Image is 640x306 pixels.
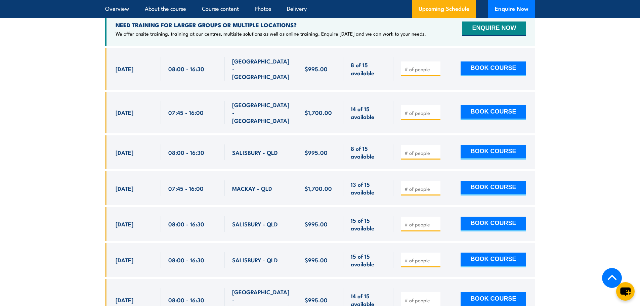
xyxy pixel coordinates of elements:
input: # of people [404,149,438,156]
span: 15 of 15 available [351,252,386,268]
span: [GEOGRAPHIC_DATA] - [GEOGRAPHIC_DATA] [232,57,290,81]
span: SALISBURY - QLD [232,148,278,156]
span: $1,700.00 [305,184,332,192]
span: SALISBURY - QLD [232,256,278,264]
button: BOOK COURSE [461,145,526,160]
span: 08:00 - 16:30 [168,148,204,156]
span: 08:00 - 16:30 [168,256,204,264]
span: 07:45 - 16:00 [168,108,204,116]
span: MACKAY - QLD [232,184,272,192]
span: 8 of 15 available [351,61,386,77]
input: # of people [404,110,438,116]
h4: NEED TRAINING FOR LARGER GROUPS OR MULTIPLE LOCATIONS? [116,21,426,29]
span: 07:45 - 16:00 [168,184,204,192]
span: [DATE] [116,65,133,73]
span: [DATE] [116,256,133,264]
span: 13 of 15 available [351,180,386,196]
button: chat-button [616,282,635,301]
input: # of people [404,297,438,304]
p: We offer onsite training, training at our centres, multisite solutions as well as online training... [116,30,426,37]
span: 8 of 15 available [351,144,386,160]
button: ENQUIRE NOW [462,21,526,36]
input: # of people [404,221,438,228]
button: BOOK COURSE [461,253,526,267]
span: $995.00 [305,148,328,156]
span: [GEOGRAPHIC_DATA] - [GEOGRAPHIC_DATA] [232,101,290,124]
input: # of people [404,257,438,264]
span: 08:00 - 16:30 [168,65,204,73]
button: BOOK COURSE [461,105,526,120]
button: BOOK COURSE [461,217,526,231]
span: [DATE] [116,108,133,116]
span: [DATE] [116,220,133,228]
span: 15 of 15 available [351,216,386,232]
span: 14 of 15 available [351,105,386,121]
input: # of people [404,66,438,73]
span: [DATE] [116,148,133,156]
span: $995.00 [305,65,328,73]
button: BOOK COURSE [461,181,526,195]
span: 08:00 - 16:30 [168,220,204,228]
span: $995.00 [305,256,328,264]
span: SALISBURY - QLD [232,220,278,228]
span: $1,700.00 [305,108,332,116]
span: 08:00 - 16:30 [168,296,204,304]
span: $995.00 [305,296,328,304]
span: [DATE] [116,296,133,304]
span: $995.00 [305,220,328,228]
button: BOOK COURSE [461,61,526,76]
input: # of people [404,185,438,192]
span: [DATE] [116,184,133,192]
